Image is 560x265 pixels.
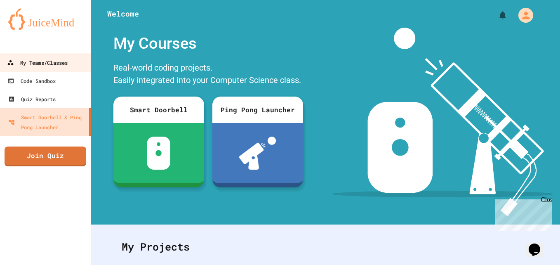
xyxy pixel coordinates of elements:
img: logo-orange.svg [8,8,82,30]
div: My Teams/Classes [7,58,68,68]
img: sdb-white.svg [147,137,170,170]
div: Smart Doorbell & Ping Pong Launcher [8,112,86,132]
div: Ping Pong Launcher [212,97,303,123]
div: Chat with us now!Close [3,3,57,52]
div: Smart Doorbell [113,97,204,123]
div: Real-world coding projects. Easily integrated into your Computer Science class. [109,59,307,90]
div: My Account [510,6,535,25]
a: Join Quiz [5,147,86,166]
div: My Projects [113,231,537,263]
img: ppl-with-ball.png [239,137,276,170]
img: banner-image-my-projects.png [332,28,553,216]
iframe: chat widget [525,232,552,257]
div: Code Sandbox [7,76,56,86]
div: My Notifications [482,8,510,22]
div: My Courses [109,28,307,59]
iframe: chat widget [492,196,552,231]
div: Quiz Reports [8,94,56,104]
